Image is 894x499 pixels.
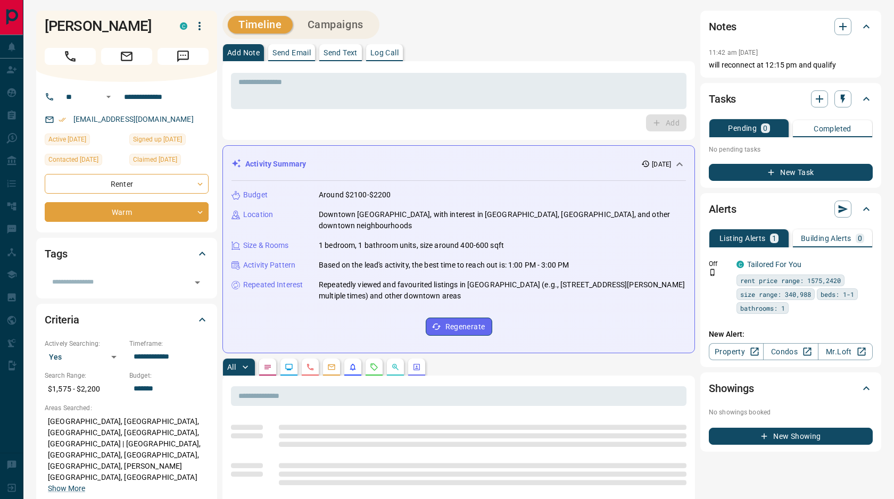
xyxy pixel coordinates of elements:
span: Message [158,48,209,65]
span: Claimed [DATE] [133,154,177,165]
p: Building Alerts [801,235,851,242]
h2: Alerts [709,201,736,218]
span: beds: 1-1 [821,289,854,300]
p: Completed [814,125,851,132]
button: Open [190,275,205,290]
a: [EMAIL_ADDRESS][DOMAIN_NAME] [73,115,194,123]
div: Criteria [45,307,209,332]
p: $1,575 - $2,200 [45,380,124,398]
p: Based on the lead's activity, the best time to reach out is: 1:00 PM - 3:00 PM [319,260,569,271]
svg: Requests [370,363,378,371]
p: Repeated Interest [243,279,303,290]
div: Yes [45,348,124,365]
a: Property [709,343,764,360]
span: Email [101,48,152,65]
h2: Tasks [709,90,736,107]
a: Mr.Loft [818,343,873,360]
p: Add Note [227,49,260,56]
div: Alerts [709,196,873,222]
h2: Showings [709,380,754,397]
svg: Push Notification Only [709,269,716,276]
p: Around $2100-$2200 [319,189,391,201]
div: Renter [45,174,209,194]
p: Log Call [370,49,399,56]
h1: [PERSON_NAME] [45,18,164,35]
div: Fri Sep 05 2025 [129,154,209,169]
button: Show More [48,483,85,494]
p: Budget [243,189,268,201]
p: 1 bedroom, 1 bathroom units, size around 400-600 sqft [319,240,504,251]
div: Tasks [709,86,873,112]
p: Areas Searched: [45,403,209,413]
p: Size & Rooms [243,240,289,251]
span: Active [DATE] [48,134,86,145]
h2: Criteria [45,311,79,328]
p: will reconnect at 12:15 pm and qualify [709,60,873,71]
p: Off [709,259,730,269]
p: [GEOGRAPHIC_DATA], [GEOGRAPHIC_DATA], [GEOGRAPHIC_DATA], [GEOGRAPHIC_DATA], [GEOGRAPHIC_DATA] | [... [45,413,209,497]
div: Warm [45,202,209,222]
svg: Notes [263,363,272,371]
p: 11:42 am [DATE] [709,49,758,56]
p: Actively Searching: [45,339,124,348]
button: New Task [709,164,873,181]
p: Search Range: [45,371,124,380]
p: Listing Alerts [719,235,766,242]
div: condos.ca [736,261,744,268]
p: No pending tasks [709,142,873,157]
svg: Agent Actions [412,363,421,371]
span: Signed up [DATE] [133,134,182,145]
div: Thu Sep 11 2025 [45,154,124,169]
div: Notes [709,14,873,39]
svg: Listing Alerts [349,363,357,371]
p: Activity Summary [245,159,306,170]
button: New Showing [709,428,873,445]
p: Pending [728,124,757,132]
div: Tags [45,241,209,267]
svg: Lead Browsing Activity [285,363,293,371]
p: 0 [763,124,767,132]
div: Showings [709,376,873,401]
svg: Opportunities [391,363,400,371]
div: Activity Summary[DATE] [231,154,686,174]
p: Activity Pattern [243,260,295,271]
p: 1 [772,235,776,242]
span: rent price range: 1575,2420 [740,275,841,286]
a: Tailored For You [747,260,801,269]
p: Budget: [129,371,209,380]
p: 0 [858,235,862,242]
p: Send Email [272,49,311,56]
span: Contacted [DATE] [48,154,98,165]
div: condos.ca [180,22,187,30]
h2: Tags [45,245,67,262]
button: Timeline [228,16,293,34]
span: size range: 340,988 [740,289,811,300]
p: Send Text [324,49,358,56]
p: New Alert: [709,329,873,340]
button: Regenerate [426,318,492,336]
div: Fri Sep 05 2025 [129,134,209,148]
div: Sat Sep 13 2025 [45,134,124,148]
p: Repeatedly viewed and favourited listings in [GEOGRAPHIC_DATA] (e.g., [STREET_ADDRESS][PERSON_NAM... [319,279,686,302]
span: bathrooms: 1 [740,303,785,313]
p: Location [243,209,273,220]
svg: Email Verified [59,116,66,123]
p: [DATE] [652,160,671,169]
span: Call [45,48,96,65]
p: Downtown [GEOGRAPHIC_DATA], with interest in [GEOGRAPHIC_DATA], [GEOGRAPHIC_DATA], and other down... [319,209,686,231]
button: Open [102,90,115,103]
p: No showings booked [709,407,873,417]
svg: Emails [327,363,336,371]
p: All [227,363,236,371]
a: Condos [763,343,818,360]
button: Campaigns [297,16,374,34]
p: Timeframe: [129,339,209,348]
h2: Notes [709,18,736,35]
svg: Calls [306,363,314,371]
